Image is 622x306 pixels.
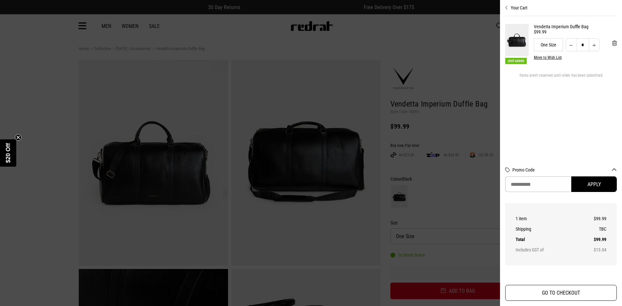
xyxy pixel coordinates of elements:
[5,3,25,22] button: Open LiveChat chat widget
[512,167,617,172] button: Promo Code
[578,213,606,224] td: $99.99
[15,134,21,141] button: Close teaser
[505,58,527,64] span: Just Added
[505,176,571,192] input: Promo Code
[571,176,617,192] button: Apply
[505,24,529,56] img: Vendetta Imperium Duffle Bag
[534,29,617,34] div: $99.99
[505,273,617,280] iframe: Customer reviews powered by Trustpilot
[516,224,578,234] th: Shipping
[516,213,578,224] th: 1 item
[578,234,606,245] td: $99.99
[516,245,578,255] th: Includes GST of
[505,285,617,301] button: GO TO CHECKOUT
[576,38,589,51] input: Quantity
[589,38,600,51] button: Increase quantity
[578,245,606,255] td: $13.04
[607,35,622,51] button: 'Remove from cart
[505,73,617,83] div: Items aren't reserved until order has been submitted
[534,24,617,29] a: Vendetta Imperium Duffle Bag
[5,143,11,163] span: $20 Off
[516,234,578,245] th: Total
[578,224,606,234] td: TBC
[534,55,562,60] button: Move to Wish List
[534,38,563,51] div: One Size
[566,38,576,51] button: Decrease quantity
